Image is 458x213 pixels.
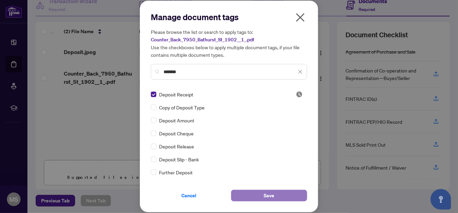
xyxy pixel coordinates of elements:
[295,12,306,23] span: close
[298,69,303,74] span: close
[159,91,193,98] span: Deposit Receipt
[151,28,307,58] h5: Please browse the list or search to apply tags to: Use the checkboxes below to apply multiple doc...
[159,117,194,124] span: Deposit Amount
[159,143,194,150] span: Deposit Release
[231,190,307,201] button: Save
[159,169,193,176] span: Further Deposit
[431,189,451,210] button: Open asap
[151,190,227,201] button: Cancel
[159,104,205,111] span: Copy of Deposit Type
[181,190,196,201] span: Cancel
[159,130,194,137] span: Deposit Cheque
[159,156,199,163] span: Deposit Slip - Bank
[296,91,303,98] span: Pending Review
[151,12,307,23] h2: Manage document tags
[296,91,303,98] img: status
[264,190,275,201] span: Save
[151,37,254,43] span: Counter_Back_7950_Bathurst_St_1902__1_.pdf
